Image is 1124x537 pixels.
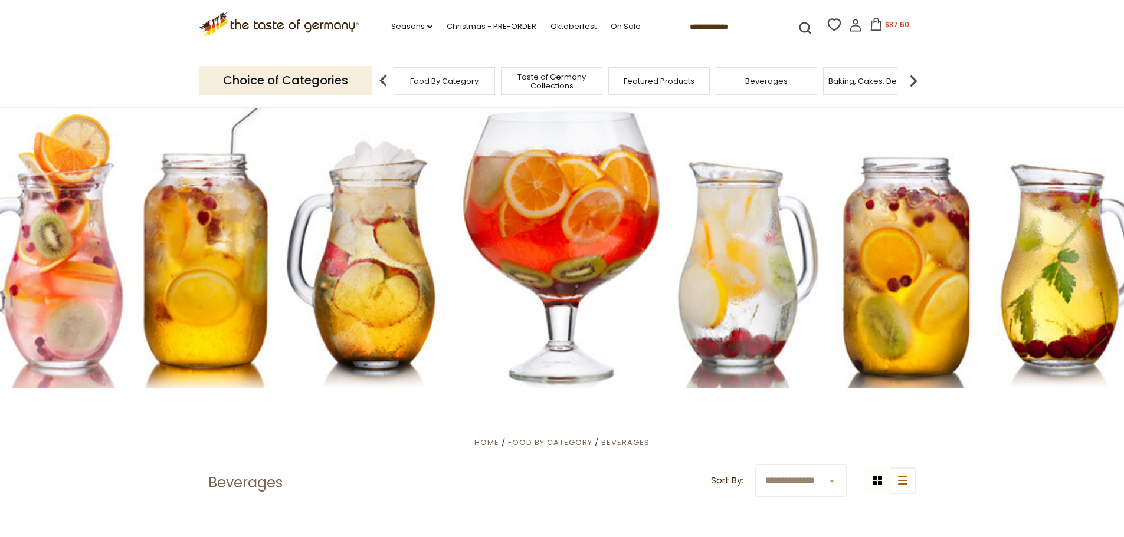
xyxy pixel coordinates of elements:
a: Featured Products [624,77,694,85]
span: $87.60 [885,19,909,29]
p: Choice of Categories [199,66,372,95]
a: Food By Category [508,437,592,448]
a: On Sale [611,20,641,33]
button: $87.60 [864,18,915,35]
h1: Beverages [208,474,283,492]
img: previous arrow [372,69,395,93]
a: Food By Category [410,77,479,85]
label: Sort By: [711,473,743,488]
a: Baking, Cakes, Desserts [828,77,920,85]
img: next arrow [902,69,925,93]
a: Seasons [391,20,432,33]
a: Beverages [745,77,788,85]
a: Beverages [601,437,650,448]
a: Christmas - PRE-ORDER [447,20,536,33]
a: Home [474,437,499,448]
a: Oktoberfest [550,20,597,33]
a: Taste of Germany Collections [504,73,599,90]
